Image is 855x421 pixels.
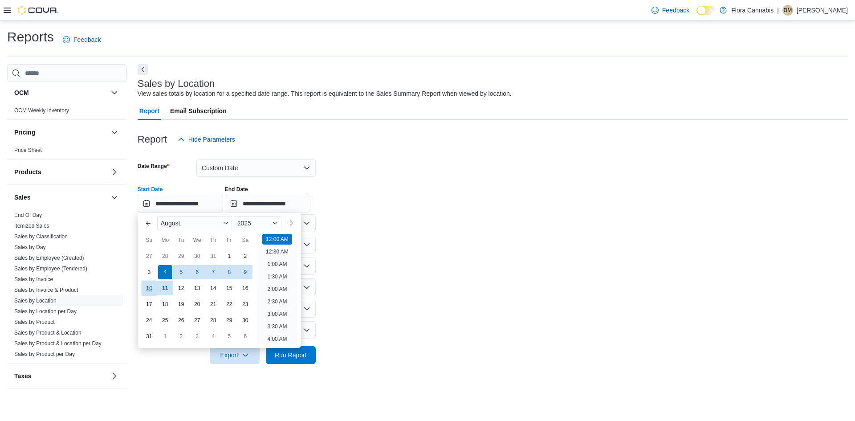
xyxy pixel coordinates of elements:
[14,147,42,154] span: Price Sheet
[59,31,104,49] a: Feedback
[206,233,220,247] div: Th
[14,319,55,326] span: Sales by Product
[257,234,297,344] ul: Time
[138,64,148,75] button: Next
[222,265,236,279] div: day-8
[238,281,252,295] div: day-16
[206,329,220,343] div: day-4
[142,329,156,343] div: day-31
[18,6,58,15] img: Cova
[696,6,715,15] input: Dark Mode
[784,5,792,16] span: DM
[158,249,172,263] div: day-28
[7,210,127,363] div: Sales
[206,249,220,263] div: day-31
[190,281,204,295] div: day-13
[158,297,172,311] div: day-18
[264,271,290,282] li: 1:30 AM
[190,233,204,247] div: We
[264,296,290,307] li: 2:30 AM
[238,233,252,247] div: Sa
[238,249,252,263] div: day-2
[14,265,87,272] span: Sales by Employee (Tendered)
[14,372,32,380] h3: Taxes
[782,5,793,16] div: Delaney Matthews
[190,297,204,311] div: day-20
[14,276,53,282] a: Sales by Invoice
[14,319,55,325] a: Sales by Product
[139,102,159,120] span: Report
[222,297,236,311] div: day-22
[14,233,68,240] a: Sales by Classification
[14,297,57,304] span: Sales by Location
[73,35,101,44] span: Feedback
[14,147,42,153] a: Price Sheet
[14,88,29,97] h3: OCM
[303,220,310,227] button: Open list of options
[14,329,81,336] span: Sales by Product & Location
[222,329,236,343] div: day-5
[14,222,49,229] span: Itemized Sales
[14,223,49,229] a: Itemized Sales
[266,346,316,364] button: Run Report
[262,234,292,245] li: 12:00 AM
[262,246,292,257] li: 12:30 AM
[109,167,120,177] button: Products
[170,102,227,120] span: Email Subscription
[14,372,107,380] button: Taxes
[174,297,188,311] div: day-19
[190,249,204,263] div: day-30
[158,265,172,279] div: day-4
[238,265,252,279] div: day-9
[141,248,253,344] div: August, 2025
[109,87,120,98] button: OCM
[190,329,204,343] div: day-3
[14,255,84,261] a: Sales by Employee (Created)
[138,186,163,193] label: Start Date
[142,249,156,263] div: day-27
[264,259,290,270] li: 1:00 AM
[215,346,254,364] span: Export
[7,145,127,159] div: Pricing
[14,351,75,357] a: Sales by Product per Day
[157,216,232,230] div: Button. Open the month selector. August is currently selected.
[222,233,236,247] div: Fr
[14,330,81,336] a: Sales by Product & Location
[696,15,697,16] span: Dark Mode
[648,1,693,19] a: Feedback
[206,265,220,279] div: day-7
[264,284,290,294] li: 2:00 AM
[158,313,172,327] div: day-25
[264,321,290,332] li: 3:30 AM
[14,308,77,315] a: Sales by Location per Day
[138,163,169,170] label: Date Range
[138,89,512,98] div: View sales totals by location for a specified date range. This report is equivalent to the Sales ...
[174,249,188,263] div: day-29
[174,233,188,247] div: Tu
[14,212,42,218] a: End Of Day
[7,28,54,46] h1: Reports
[190,313,204,327] div: day-27
[662,6,689,15] span: Feedback
[14,193,107,202] button: Sales
[14,244,46,250] a: Sales by Day
[210,346,260,364] button: Export
[14,128,35,137] h3: Pricing
[142,297,156,311] div: day-17
[303,241,310,248] button: Open list of options
[109,192,120,203] button: Sales
[238,329,252,343] div: day-6
[225,186,248,193] label: End Date
[141,281,157,296] div: day-10
[14,254,84,262] span: Sales by Employee (Created)
[174,131,239,148] button: Hide Parameters
[731,5,774,16] p: Flora Cannabis
[14,351,75,358] span: Sales by Product per Day
[190,265,204,279] div: day-6
[158,329,172,343] div: day-1
[142,265,156,279] div: day-3
[206,297,220,311] div: day-21
[174,265,188,279] div: day-5
[174,313,188,327] div: day-26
